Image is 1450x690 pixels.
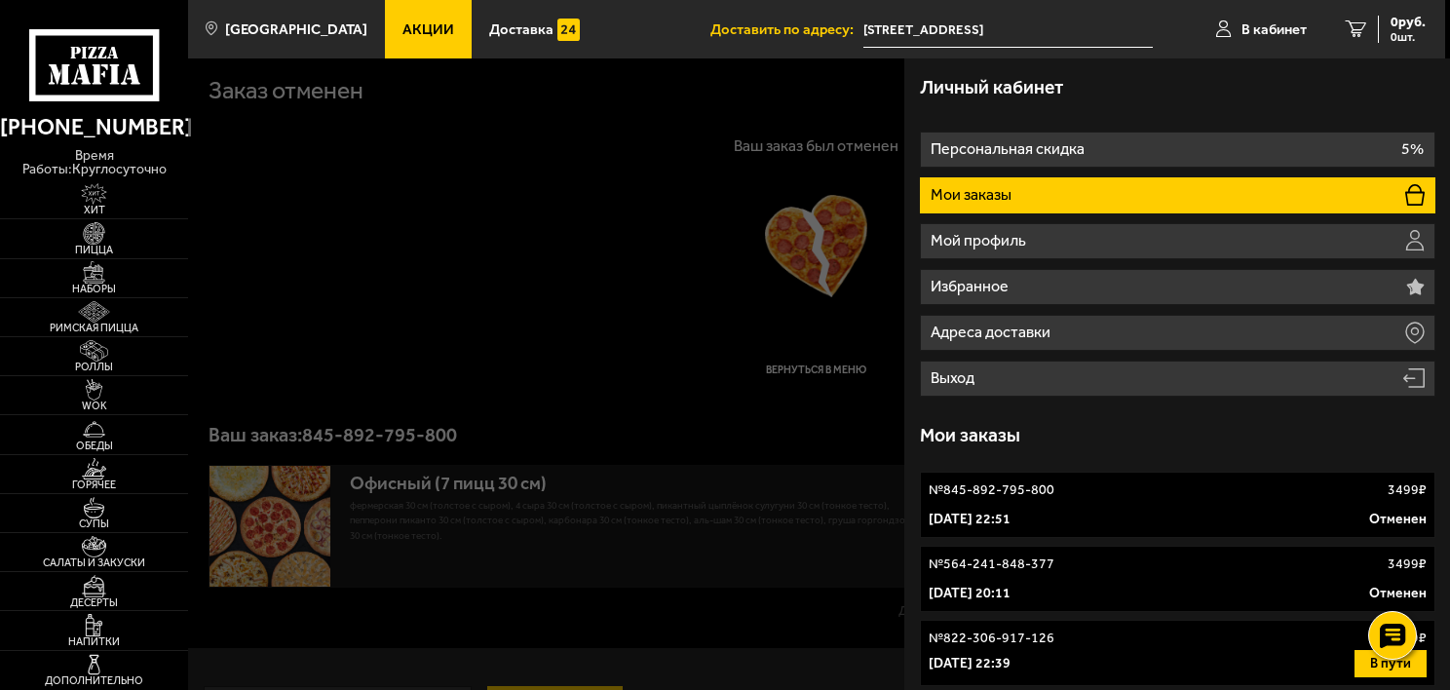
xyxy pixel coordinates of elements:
h3: Личный кабинет [920,78,1063,96]
span: В кабинет [1241,22,1307,37]
p: Отменен [1369,584,1427,603]
p: Адреса доставки [931,325,1054,340]
p: [DATE] 22:51 [929,510,1011,529]
a: №845-892-795-8003499₽[DATE] 22:51Отменен [920,472,1435,538]
p: [DATE] 22:39 [929,654,1011,673]
input: Ваш адрес доставки [863,12,1154,48]
img: 15daf4d41897b9f0e9f617042186c801.svg [557,19,580,41]
p: Мои заказы [931,187,1015,203]
p: Избранное [931,279,1012,294]
p: № 564-241-848-377 [929,555,1054,574]
p: [DATE] 20:11 [929,584,1011,603]
p: Отменен [1369,510,1427,529]
span: 0 шт. [1391,31,1426,43]
a: №564-241-848-3773499₽[DATE] 20:11Отменен [920,546,1435,612]
span: Акции [402,22,454,37]
h3: Мои заказы [920,426,1020,444]
span: [GEOGRAPHIC_DATA] [225,22,367,37]
p: Персональная скидка [931,141,1088,157]
p: № 822-306-917-126 [929,629,1054,648]
p: 3499 ₽ [1388,480,1427,500]
p: 5% [1401,141,1424,157]
span: 0 руб. [1391,16,1426,29]
span: Доставка [489,22,553,37]
button: В пути [1355,650,1427,677]
p: Выход [931,370,978,386]
p: 3499 ₽ [1388,555,1427,574]
p: Мой профиль [931,233,1030,249]
p: № 845-892-795-800 [929,480,1054,500]
a: №822-306-917-1261999₽[DATE] 22:39В пути [920,620,1435,686]
span: Доставить по адресу: [710,22,863,37]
